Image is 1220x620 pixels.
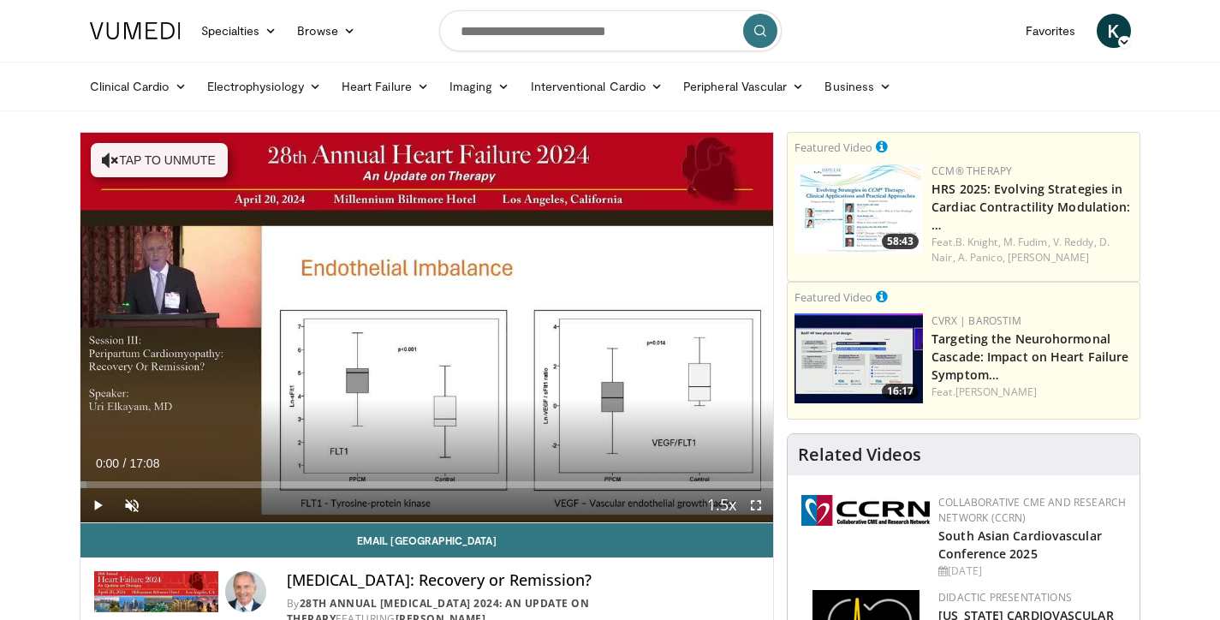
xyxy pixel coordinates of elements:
[931,235,1133,265] div: Feat.
[882,234,919,249] span: 58:43
[123,456,127,470] span: /
[521,69,674,104] a: Interventional Cardio
[794,313,923,403] img: f3314642-f119-4bcb-83d2-db4b1a91d31e.150x105_q85_crop-smart_upscale.jpg
[1008,250,1089,265] a: [PERSON_NAME]
[794,313,923,403] a: 16:17
[931,331,1128,383] a: Targeting the Neurohormonal Cascade: Impact on Heart Failure Symptom…
[814,69,902,104] a: Business
[80,481,774,488] div: Progress Bar
[331,69,439,104] a: Heart Failure
[197,69,331,104] a: Electrophysiology
[931,164,1012,178] a: CCM® Therapy
[439,10,782,51] input: Search topics, interventions
[955,235,1001,249] a: B. Knight,
[882,384,919,399] span: 16:17
[794,289,872,305] small: Featured Video
[191,14,288,48] a: Specialties
[80,133,774,523] video-js: Video Player
[938,495,1126,525] a: Collaborative CME and Research Network (CCRN)
[439,69,521,104] a: Imaging
[794,140,872,155] small: Featured Video
[739,488,773,522] button: Fullscreen
[1053,235,1097,249] a: V. Reddy,
[1015,14,1086,48] a: Favorites
[931,385,1133,400] div: Feat.
[794,164,923,253] a: 58:43
[955,385,1037,399] a: [PERSON_NAME]
[80,523,774,557] a: Email [GEOGRAPHIC_DATA]
[798,444,921,465] h4: Related Videos
[958,250,1005,265] a: A. Panico,
[90,22,181,39] img: VuMedi Logo
[94,571,218,612] img: 28th Annual Heart Failure 2024: An Update on Therapy
[96,456,119,470] span: 0:00
[225,571,266,612] img: Avatar
[705,488,739,522] button: Playback Rate
[931,313,1021,328] a: CVRx | Barostim
[931,181,1130,233] a: HRS 2025: Evolving Strategies in Cardiac Contractility Modulation: …
[1003,235,1050,249] a: M. Fudim,
[938,528,1102,562] a: South Asian Cardiovascular Conference 2025
[80,69,197,104] a: Clinical Cardio
[801,495,930,526] img: a04ee3ba-8487-4636-b0fb-5e8d268f3737.png.150x105_q85_autocrop_double_scale_upscale_version-0.2.png
[931,235,1110,265] a: D. Nair,
[1097,14,1131,48] a: K
[115,488,149,522] button: Unmute
[938,590,1126,605] div: Didactic Presentations
[287,14,366,48] a: Browse
[673,69,814,104] a: Peripheral Vascular
[938,563,1126,579] div: [DATE]
[287,571,759,590] h4: [MEDICAL_DATA]: Recovery or Remission?
[794,164,923,253] img: 3f694bbe-f46e-4e2a-ab7b-fff0935bbb6c.150x105_q85_crop-smart_upscale.jpg
[80,488,115,522] button: Play
[129,456,159,470] span: 17:08
[91,143,228,177] button: Tap to unmute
